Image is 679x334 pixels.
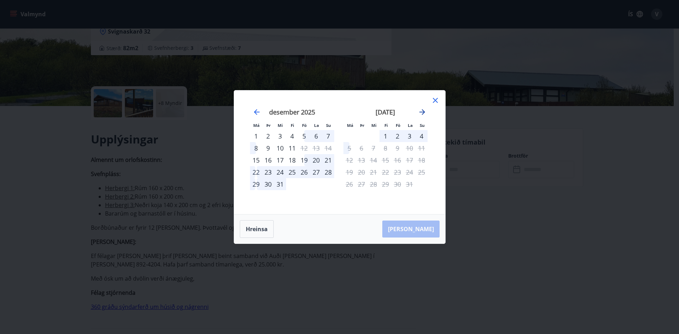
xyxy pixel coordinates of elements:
td: Choose sunnudagur, 28. desember 2025 as your check-in date. It’s available. [322,166,334,178]
div: 5 [298,130,310,142]
td: Not available. fimmtudagur, 29. janúar 2026 [379,178,391,190]
div: 28 [322,166,334,178]
td: Choose föstudagur, 26. desember 2025 as your check-in date. It’s available. [298,166,310,178]
div: 17 [274,154,286,166]
td: Not available. sunnudagur, 11. janúar 2026 [416,142,428,154]
td: Choose sunnudagur, 4. janúar 2026 as your check-in date. It’s available. [416,130,428,142]
div: 31 [274,178,286,190]
td: Choose þriðjudagur, 9. desember 2025 as your check-in date. It’s available. [262,142,274,154]
td: Not available. mánudagur, 26. janúar 2026 [343,178,355,190]
div: 30 [262,178,274,190]
td: Choose miðvikudagur, 10. desember 2025 as your check-in date. It’s available. [274,142,286,154]
td: Choose laugardagur, 20. desember 2025 as your check-in date. It’s available. [310,154,322,166]
td: Not available. þriðjudagur, 6. janúar 2026 [355,142,367,154]
td: Choose fimmtudagur, 11. desember 2025 as your check-in date. It’s available. [286,142,298,154]
div: 7 [322,130,334,142]
td: Choose mánudagur, 29. desember 2025 as your check-in date. It’s available. [250,178,262,190]
td: Not available. föstudagur, 30. janúar 2026 [391,178,404,190]
td: Choose sunnudagur, 7. desember 2025 as your check-in date. It’s available. [322,130,334,142]
div: Aðeins útritun í boði [298,142,310,154]
small: Fö [302,123,307,128]
td: Not available. mánudagur, 19. janúar 2026 [343,166,355,178]
div: 25 [286,166,298,178]
div: 4 [416,130,428,142]
td: Choose mánudagur, 22. desember 2025 as your check-in date. It’s available. [250,166,262,178]
div: 27 [310,166,322,178]
div: 23 [262,166,274,178]
div: 24 [274,166,286,178]
div: Aðeins innritun í boði [250,130,262,142]
td: Not available. fimmtudagur, 8. janúar 2026 [379,142,391,154]
small: Fö [396,123,400,128]
td: Choose þriðjudagur, 16. desember 2025 as your check-in date. It’s available. [262,154,274,166]
td: Choose þriðjudagur, 2. desember 2025 as your check-in date. It’s available. [262,130,274,142]
td: Choose fimmtudagur, 25. desember 2025 as your check-in date. It’s available. [286,166,298,178]
td: Not available. laugardagur, 13. desember 2025 [310,142,322,154]
small: Má [347,123,353,128]
td: Choose laugardagur, 27. desember 2025 as your check-in date. It’s available. [310,166,322,178]
td: Not available. mánudagur, 5. janúar 2026 [343,142,355,154]
div: 18 [286,154,298,166]
td: Not available. laugardagur, 31. janúar 2026 [404,178,416,190]
small: Má [253,123,260,128]
div: 16 [262,154,274,166]
td: Choose fimmtudagur, 18. desember 2025 as your check-in date. It’s available. [286,154,298,166]
td: Choose miðvikudagur, 17. desember 2025 as your check-in date. It’s available. [274,154,286,166]
td: Choose sunnudagur, 21. desember 2025 as your check-in date. It’s available. [322,154,334,166]
small: Fi [384,123,388,128]
td: Not available. föstudagur, 16. janúar 2026 [391,154,404,166]
div: 8 [250,142,262,154]
button: Hreinsa [240,220,274,238]
td: Not available. föstudagur, 23. janúar 2026 [391,166,404,178]
small: Su [326,123,331,128]
div: Move backward to switch to the previous month. [253,108,261,116]
small: Su [420,123,425,128]
div: 26 [298,166,310,178]
td: Not available. sunnudagur, 18. janúar 2026 [416,154,428,166]
small: La [314,123,319,128]
div: 1 [379,130,391,142]
small: Mi [371,123,377,128]
td: Choose fimmtudagur, 4. desember 2025 as your check-in date. It’s available. [286,130,298,142]
div: 10 [274,142,286,154]
div: 4 [286,130,298,142]
small: Fi [291,123,294,128]
div: 21 [322,154,334,166]
td: Choose miðvikudagur, 3. desember 2025 as your check-in date. It’s available. [274,130,286,142]
td: Not available. sunnudagur, 25. janúar 2026 [416,166,428,178]
td: Choose föstudagur, 2. janúar 2026 as your check-in date. It’s available. [391,130,404,142]
td: Choose fimmtudagur, 1. janúar 2026 as your check-in date. It’s available. [379,130,391,142]
div: 6 [310,130,322,142]
td: Not available. fimmtudagur, 22. janúar 2026 [379,166,391,178]
div: 20 [310,154,322,166]
div: 3 [274,130,286,142]
div: 29 [250,178,262,190]
strong: desember 2025 [269,108,315,116]
strong: [DATE] [376,108,395,116]
td: Choose miðvikudagur, 31. desember 2025 as your check-in date. It’s available. [274,178,286,190]
td: Not available. föstudagur, 12. desember 2025 [298,142,310,154]
td: Choose miðvikudagur, 24. desember 2025 as your check-in date. It’s available. [274,166,286,178]
div: 9 [262,142,274,154]
td: Not available. laugardagur, 10. janúar 2026 [404,142,416,154]
td: Choose mánudagur, 15. desember 2025 as your check-in date. It’s available. [250,154,262,166]
td: Not available. laugardagur, 24. janúar 2026 [404,166,416,178]
td: Choose mánudagur, 8. desember 2025 as your check-in date. It’s available. [250,142,262,154]
td: Not available. föstudagur, 9. janúar 2026 [391,142,404,154]
td: Choose laugardagur, 6. desember 2025 as your check-in date. It’s available. [310,130,322,142]
small: Þr [266,123,271,128]
div: Aðeins útritun í boði [343,142,355,154]
td: Not available. miðvikudagur, 21. janúar 2026 [367,166,379,178]
td: Not available. mánudagur, 12. janúar 2026 [343,154,355,166]
small: Þr [360,123,364,128]
div: 22 [250,166,262,178]
div: 19 [298,154,310,166]
div: 2 [391,130,404,142]
div: Aðeins innritun í boði [250,154,262,166]
td: Not available. laugardagur, 17. janúar 2026 [404,154,416,166]
div: 11 [286,142,298,154]
td: Choose þriðjudagur, 30. desember 2025 as your check-in date. It’s available. [262,178,274,190]
td: Not available. sunnudagur, 14. desember 2025 [322,142,334,154]
div: Calendar [243,99,437,206]
td: Not available. þriðjudagur, 20. janúar 2026 [355,166,367,178]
